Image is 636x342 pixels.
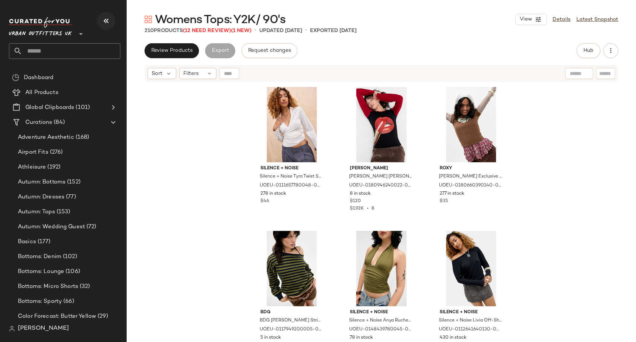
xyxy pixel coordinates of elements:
span: [PERSON_NAME] [18,324,69,333]
span: 8 in stock [350,191,371,197]
img: 0111657780048_010_a2 [254,87,329,162]
span: Silence + Noise Livia Off-Shoulder T-Shirt - Black XL at Urban Outfitters [439,317,502,324]
button: Hub [576,43,600,58]
span: UOEU-0148439780045-000-036 [349,326,412,333]
span: 278 in stock [260,191,286,197]
span: (106) [64,267,80,276]
a: Details [553,16,570,23]
span: (29) [96,312,108,321]
span: Silence + Noise [260,165,323,172]
span: Urban Outfitters UK [9,25,72,39]
span: Global Clipboards [25,103,74,112]
span: Silence + Noise Tyra Twist Shirt - White 2XS at Urban Outfitters [260,173,323,180]
img: svg%3e [12,74,19,81]
span: UOEU-0180946240022-000-000 [349,182,412,189]
span: [PERSON_NAME] [PERSON_NAME] Long Sleeve T-Shirt XS at Urban Outfitters [349,173,412,180]
span: 8 [371,206,374,211]
span: $35 [440,198,448,205]
span: $1.92K [350,206,364,211]
span: UOEU-0112641640130-000-001 [439,326,502,333]
p: updated [DATE] [259,27,302,35]
span: Sort [152,70,162,78]
span: 5 in stock [260,335,281,341]
span: (177) [36,238,51,246]
span: 210 [145,28,154,34]
img: svg%3e [9,326,15,332]
span: Bottoms: Lounge [18,267,64,276]
span: Athleisure [18,163,46,172]
span: Airport Fits [18,148,48,157]
span: (12 Need Review) [183,28,231,34]
span: UOEU-0111657780048-000-010 [260,182,323,189]
span: $120 [350,198,361,205]
span: 78 in stock [350,335,373,341]
a: Latest Snapshot [576,16,618,23]
img: 0148439780045_036_a2 [344,231,419,306]
span: 277 in stock [440,191,464,197]
span: Autumn: Dresses [18,193,64,201]
span: Basics [18,238,36,246]
span: [PERSON_NAME] Exclusive Layered Baby T-Shirt - Brown XS at Urban Outfitters [439,173,502,180]
span: Hub [583,48,594,54]
span: (72) [85,223,96,231]
span: (66) [62,297,74,306]
button: Review Products [145,43,199,58]
span: Autumn: Wedding Guest [18,223,85,231]
span: (153) [55,208,70,216]
button: View [515,14,547,25]
span: Autumn: Bottoms [18,178,66,186]
span: • [254,26,256,35]
img: svg%3e [145,16,152,23]
img: 0117949200005_036_a2 [254,231,329,306]
span: UOEU-0180660390140-000-020 [439,182,502,189]
span: BDG [260,309,323,316]
span: (1 New) [231,28,251,34]
span: Bottoms: Sporty [18,297,62,306]
span: (77) [64,193,76,201]
span: BDG [PERSON_NAME] Stripe Off-Shoulder Sweatshirt - Khaki XL at Urban Outfitters [260,317,323,324]
span: Silence + Noise [440,309,503,316]
span: Autumn: Tops [18,208,55,216]
span: Bottoms: Micro Shorts [18,282,78,291]
span: Adventure Aesthetic [18,133,74,142]
span: Request changes [248,48,291,54]
span: Curations [25,118,52,127]
img: 0112641640130_001_a2 [434,231,509,306]
img: cfy_white_logo.C9jOOHJF.svg [9,17,72,28]
span: • [305,26,307,35]
span: (102) [61,252,77,261]
span: (84) [52,118,65,127]
img: 0180660390140_020_a2 [434,87,509,162]
span: Womens Tops: Y2K/ 90's [155,13,285,28]
span: Color Forecast: Butter Yellow [18,312,96,321]
span: UOEU-0117949200005-000-036 [260,326,323,333]
span: Silence + Noise [350,309,413,316]
span: (152) [66,178,80,186]
span: • [364,206,371,211]
span: Silence + Noise Anya Ruched Halterneck Top - Khaki XS at Urban Outfitters [349,317,412,324]
span: All Products [25,88,58,97]
span: Review Products [151,48,193,54]
span: 430 in stock [440,335,466,341]
span: (32) [78,282,90,291]
span: (101) [74,103,90,112]
span: Roxy [440,165,503,172]
span: [PERSON_NAME] [350,165,413,172]
span: (168) [74,133,89,142]
span: Bottoms: Denim [18,252,61,261]
span: Filters [183,70,199,78]
button: Request changes [241,43,297,58]
div: Products [145,27,251,35]
span: $46 [260,198,269,205]
img: 0180946240022_000_a2 [344,87,419,162]
span: View [519,16,532,22]
span: Dashboard [24,73,53,82]
span: (276) [48,148,63,157]
span: (192) [46,163,60,172]
p: Exported [DATE] [310,27,357,35]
